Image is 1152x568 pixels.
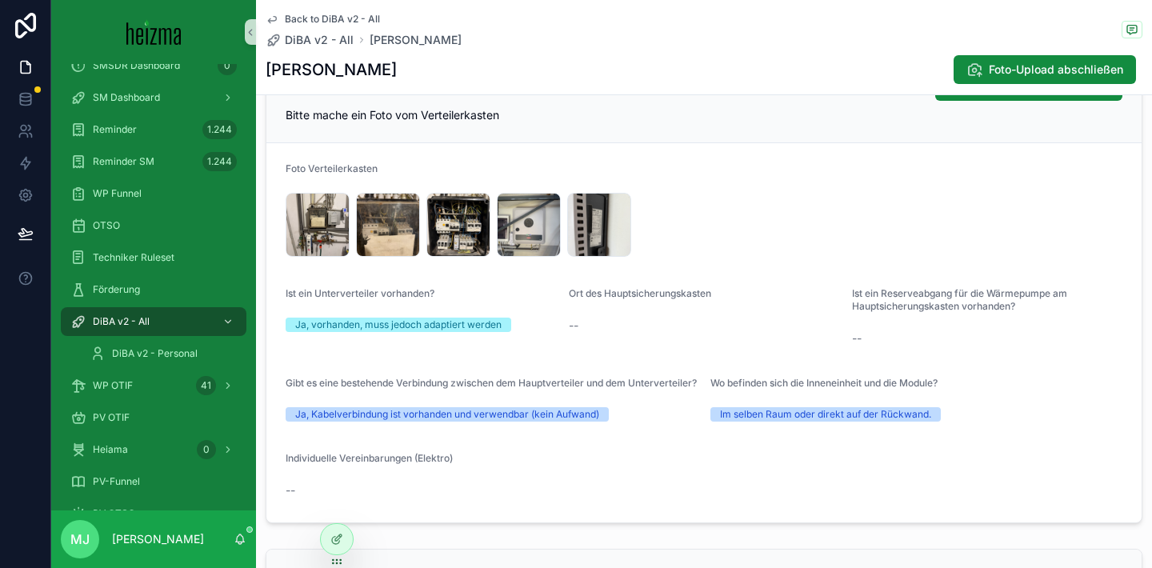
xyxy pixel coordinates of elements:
[286,162,378,174] span: Foto Verteilerkasten
[989,62,1123,78] span: Foto-Upload abschließen
[285,32,354,48] span: DiBA v2 - All
[196,376,216,395] div: 41
[286,287,434,299] span: Ist ein Unterverteiler vorhanden?
[93,283,140,296] span: Förderung
[93,155,154,168] span: Reminder SM
[93,475,140,488] span: PV-Funnel
[61,467,246,496] a: PV-Funnel
[61,307,246,336] a: DiBA v2 - All
[51,64,256,510] div: scrollable content
[286,108,499,122] span: Bitte mache ein Foto vom Verteilerkasten
[266,58,397,81] h1: [PERSON_NAME]
[569,318,578,334] span: --
[954,55,1136,84] button: Foto-Upload abschließen
[61,211,246,240] a: OTSO
[61,243,246,272] a: Techniker Ruleset
[126,19,182,45] img: App logo
[61,51,246,80] a: SMSDR Dashboard0
[295,318,502,332] div: Ja, vorhanden, muss jedoch adaptiert werden
[61,115,246,144] a: Reminder1.244
[93,251,174,264] span: Techniker Ruleset
[61,403,246,432] a: PV OTIF
[93,411,130,424] span: PV OTIF
[370,32,462,48] a: [PERSON_NAME]
[202,152,237,171] div: 1.244
[112,347,198,360] span: DiBA v2 - Personal
[285,13,380,26] span: Back to DiBA v2 - All
[93,59,180,72] span: SMSDR Dashboard
[852,287,1067,312] span: Ist ein Reserveabgang für die Wärmepumpe am Hauptsicherungskasten vorhanden?
[852,330,862,346] span: --
[93,219,120,232] span: OTSO
[93,507,135,520] span: PV OTSO
[93,315,150,328] span: DiBA v2 - All
[61,275,246,304] a: Förderung
[710,377,938,389] span: Wo befinden sich die Inneneinheit und die Module?
[70,530,90,549] span: MJ
[295,407,599,422] div: Ja, Kabelverbindung ist vorhanden und verwendbar (kein Aufwand)
[61,371,246,400] a: WP OTIF41
[61,499,246,528] a: PV OTSO
[112,531,204,547] p: [PERSON_NAME]
[286,452,453,464] span: Individuelle Vereinbarungen (Elektro)
[266,32,354,48] a: DiBA v2 - All
[286,482,295,498] span: --
[266,13,380,26] a: Back to DiBA v2 - All
[286,377,697,389] span: Gibt es eine bestehende Verbindung zwischen dem Hauptverteiler und dem Unterverteiler?
[93,379,133,392] span: WP OTIF
[61,435,246,464] a: Heiama0
[61,83,246,112] a: SM Dashboard
[197,440,216,459] div: 0
[61,147,246,176] a: Reminder SM1.244
[218,56,237,75] div: 0
[93,443,128,456] span: Heiama
[93,123,137,136] span: Reminder
[80,339,246,368] a: DiBA v2 - Personal
[93,91,160,104] span: SM Dashboard
[202,120,237,139] div: 1.244
[93,187,142,200] span: WP Funnel
[61,179,246,208] a: WP Funnel
[720,407,931,422] div: Im selben Raum oder direkt auf der Rückwand.
[569,287,711,299] span: Ort des Hauptsicherungskasten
